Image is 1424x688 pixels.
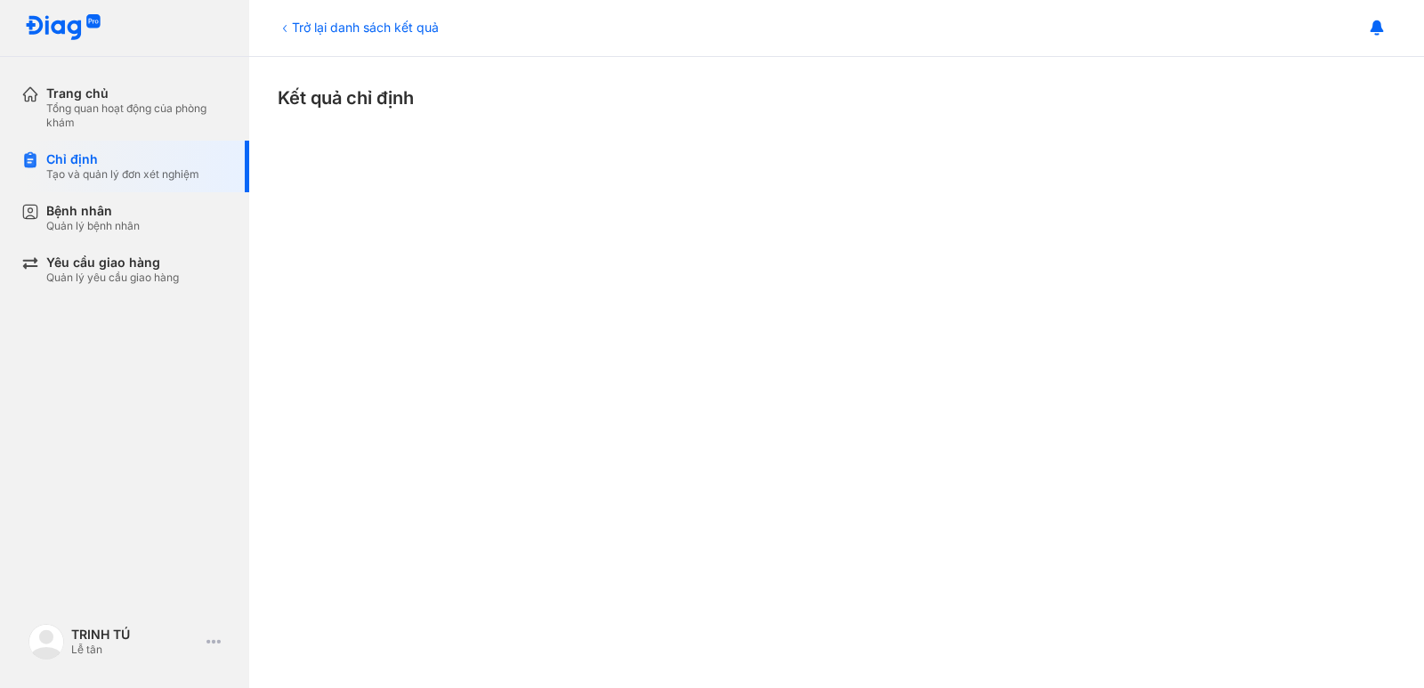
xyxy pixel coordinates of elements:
[46,151,199,167] div: Chỉ định
[25,14,101,42] img: logo
[46,271,179,285] div: Quản lý yêu cầu giao hàng
[28,624,64,660] img: logo
[46,203,140,219] div: Bệnh nhân
[46,85,228,101] div: Trang chủ
[46,219,140,233] div: Quản lý bệnh nhân
[46,101,228,130] div: Tổng quan hoạt động của phòng khám
[278,85,1396,110] div: Kết quả chỉ định
[71,643,199,657] div: Lễ tân
[278,18,439,36] div: Trở lại danh sách kết quả
[46,167,199,182] div: Tạo và quản lý đơn xét nghiệm
[46,255,179,271] div: Yêu cầu giao hàng
[71,627,199,643] div: TRINH TÚ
